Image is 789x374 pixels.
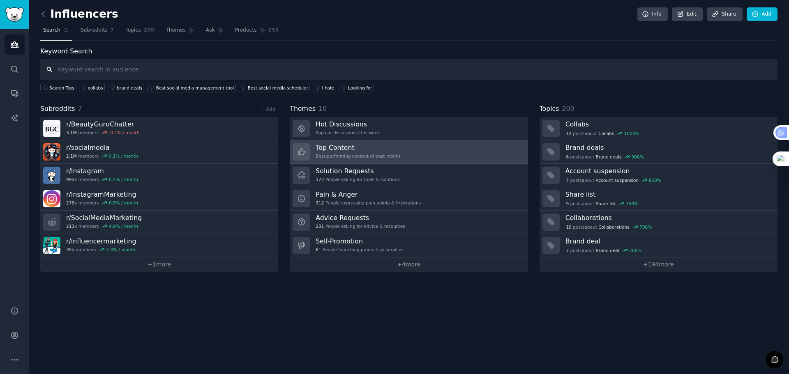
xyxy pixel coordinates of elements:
span: Brand deals [596,154,622,160]
div: Looking for [348,85,372,91]
div: 0.5 % / month [109,200,138,206]
span: Search Tips [49,85,74,91]
a: Hot DiscussionsPopular discussions this week [290,117,528,140]
span: Ask [206,27,215,34]
div: 1000 % [624,131,639,136]
h3: Share list [565,190,772,199]
span: 6 [566,154,569,160]
a: Pain & Anger312People expressing pain points & frustrations [290,187,528,211]
span: Collaborations [598,224,629,230]
a: Search [40,24,72,41]
h3: Brand deals [565,143,772,152]
div: 700 % [639,224,652,230]
h3: Brand deal [565,237,772,246]
div: People asking for advice & resources [316,223,405,229]
span: Subreddits [81,27,108,34]
img: socialmedia [43,143,60,161]
a: Add [747,7,777,21]
a: Brand deals6postsaboutBrand deals900% [540,140,777,164]
a: brand deals [108,83,144,92]
span: Brand deal [596,248,619,253]
span: 7 [78,105,82,112]
div: -0.1 % / month [109,130,140,135]
h3: Collabs [565,120,772,128]
span: Subreddits [40,104,75,114]
a: I hate [313,83,336,92]
a: r/BeautyGuruChatter3.1Mmembers-0.1% / month [40,117,278,140]
div: I hate [322,85,334,91]
span: 7 [566,177,569,183]
h2: Influencers [40,8,118,21]
div: collabs [88,85,103,91]
img: GummySearch logo [5,7,24,22]
a: Best social media management tool [147,83,236,92]
span: 995k [66,177,77,182]
span: Themes [290,104,316,114]
span: Search [43,27,60,34]
h3: r/ socialmedia [66,143,138,152]
div: Best social media management tool [156,85,234,91]
span: 276k [66,200,77,206]
div: People expressing pain points & frustrations [316,200,421,206]
h3: Account suspension [565,167,772,175]
span: 10 [318,105,327,112]
span: 3.1M [66,130,77,135]
div: People launching products & services [316,247,404,252]
span: Collabs [598,131,614,136]
label: Keyword Search [40,47,92,55]
h3: Solution Requests [316,167,399,175]
span: 10 [566,224,571,230]
span: 7 [566,248,569,253]
span: 213k [66,223,77,229]
div: 4.9 % / month [109,223,138,229]
h3: r/ SocialMediaMarketing [66,213,142,222]
h3: r/ Instagram [66,167,138,175]
div: 850 % [649,177,661,183]
div: 750 % [626,201,638,207]
div: Popular discussions this week [316,130,380,135]
a: Subreddits7 [78,24,117,41]
span: 35k [66,247,74,252]
input: Keyword search in audience [40,59,777,80]
h3: Advice Requests [316,213,405,222]
span: 12 [566,131,571,136]
div: 0.5 % / month [109,177,138,182]
a: Products253 [232,24,281,41]
img: influencermarketing [43,237,60,254]
div: Best social media scheduler [248,85,308,91]
span: 9 [566,201,569,207]
h3: Top Content [316,143,400,152]
div: 700 % [629,248,641,253]
span: Themes [166,27,186,34]
span: 253 [268,27,279,34]
a: Collaborations10postsaboutCollaborations700% [540,211,777,234]
div: People asking for tools & solutions [316,177,399,182]
div: 900 % [632,154,644,160]
div: brand deals [117,85,142,91]
h3: r/ BeautyGuruChatter [66,120,139,128]
a: Self-Promotion61People launching products & services [290,234,528,257]
span: 7 [111,27,114,34]
img: InstagramMarketing [43,190,60,207]
a: Share list9postsaboutShare list750% [540,187,777,211]
a: r/SocialMediaMarketing213kmembers4.9% / month [40,211,278,234]
div: post s about [565,130,640,137]
a: Edit [672,7,703,21]
div: 0.1 % / month [109,153,138,159]
img: Instagram [43,167,60,184]
span: 61 [316,247,321,252]
span: 2.1M [66,153,77,159]
a: + Add [260,106,275,112]
img: BeautyGuruChatter [43,120,60,137]
a: r/socialmedia2.1Mmembers0.1% / month [40,140,278,164]
div: post s about [565,153,645,161]
a: Collabs12postsaboutCollabs1000% [540,117,777,140]
span: Products [235,27,257,34]
span: Share list [596,201,616,207]
span: Account suspension [596,177,639,183]
div: Best-performing content of past month [316,153,400,159]
span: 372 [316,177,324,182]
a: Solution Requests372People asking for tools & solutions [290,164,528,187]
button: Search Tips [40,83,76,92]
div: members [66,223,142,229]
